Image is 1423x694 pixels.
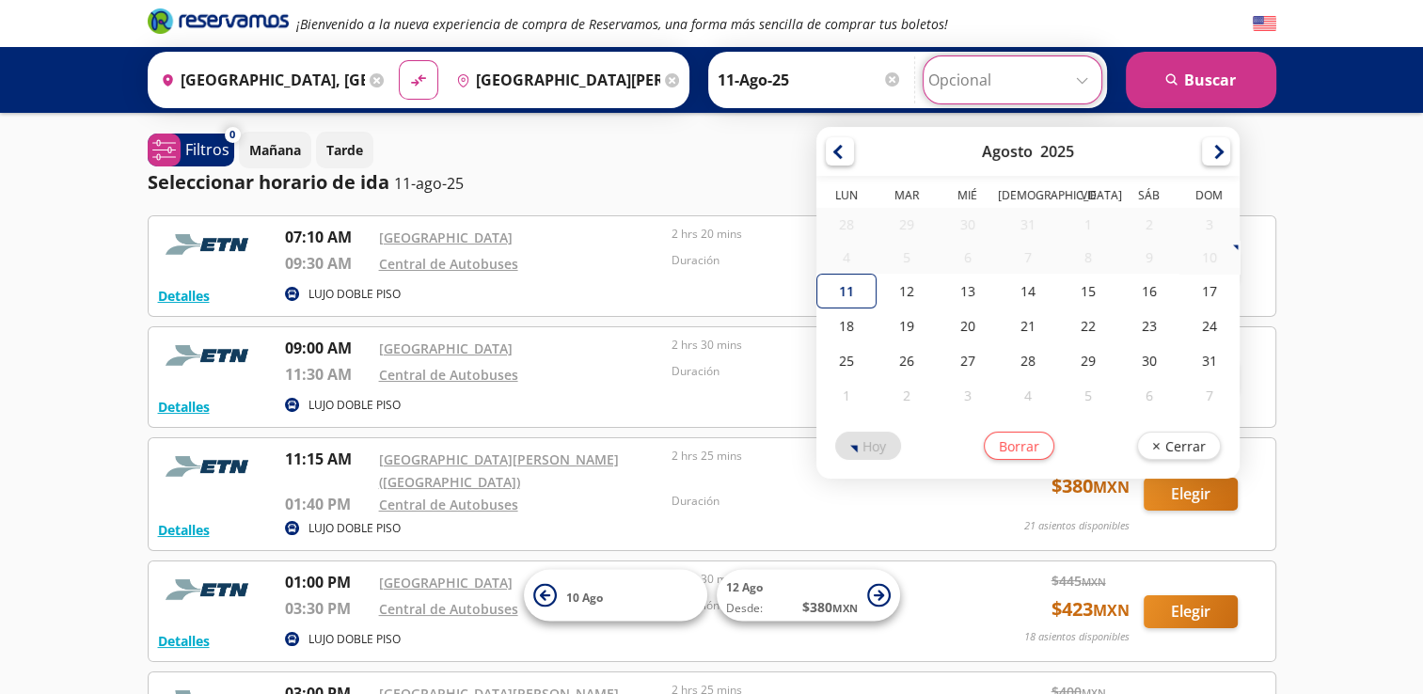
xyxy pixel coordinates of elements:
[1179,241,1240,274] div: 10-Ago-25
[1179,187,1240,208] th: Domingo
[877,343,937,378] div: 26-Ago-25
[938,343,998,378] div: 27-Ago-25
[158,226,261,263] img: RESERVAMOS
[672,363,956,380] p: Duración
[158,397,210,417] button: Detalles
[379,574,513,591] a: [GEOGRAPHIC_DATA]
[379,366,518,384] a: Central de Autobuses
[158,631,210,651] button: Detalles
[984,432,1054,460] button: Borrar
[379,255,518,273] a: Central de Autobuses
[1144,595,1238,628] button: Elegir
[998,308,1058,343] div: 21-Ago-25
[938,208,998,241] div: 30-Jul-25
[148,7,289,35] i: Brand Logo
[1058,308,1118,343] div: 22-Ago-25
[1126,52,1276,108] button: Buscar
[158,520,210,540] button: Detalles
[1179,378,1240,413] div: 07-Sep-25
[998,241,1058,274] div: 07-Ago-25
[1058,378,1118,413] div: 05-Sep-25
[1119,378,1179,413] div: 06-Sep-25
[938,274,998,308] div: 13-Ago-25
[816,208,877,241] div: 28-Jul-25
[158,571,261,608] img: RESERVAMOS
[1119,241,1179,274] div: 09-Ago-25
[1119,274,1179,308] div: 16-Ago-25
[718,56,902,103] input: Elegir Fecha
[938,378,998,413] div: 03-Sep-25
[285,226,370,248] p: 07:10 AM
[802,597,858,617] span: $ 380
[672,493,956,510] p: Duración
[148,134,234,166] button: 0Filtros
[938,308,998,343] div: 20-Ago-25
[285,252,370,275] p: 09:30 AM
[158,286,210,306] button: Detalles
[1179,343,1240,378] div: 31-Ago-25
[998,274,1058,308] div: 14-Ago-25
[308,631,401,648] p: LUJO DOBLE PISO
[158,448,261,485] img: RESERVAMOS
[285,597,370,620] p: 03:30 PM
[308,397,401,414] p: LUJO DOBLE PISO
[1051,571,1106,591] span: $ 445
[1119,187,1179,208] th: Sábado
[285,363,370,386] p: 11:30 AM
[1137,432,1221,460] button: Cerrar
[1179,274,1240,308] div: 17-Ago-25
[1051,472,1130,500] span: $ 380
[148,168,389,197] p: Seleccionar horario de ida
[1179,308,1240,343] div: 24-Ago-25
[1058,343,1118,378] div: 29-Ago-25
[1253,12,1276,36] button: English
[185,138,229,161] p: Filtros
[326,140,363,160] p: Tarde
[816,378,877,413] div: 01-Sep-25
[928,56,1097,103] input: Opcional
[316,132,373,168] button: Tarde
[816,187,877,208] th: Lunes
[1144,478,1238,511] button: Elegir
[153,56,365,103] input: Buscar Origen
[832,601,858,615] small: MXN
[379,600,518,618] a: Central de Autobuses
[1051,595,1130,623] span: $ 423
[1093,477,1130,497] small: MXN
[285,571,370,593] p: 01:00 PM
[816,241,877,274] div: 04-Ago-25
[998,187,1058,208] th: Jueves
[1058,241,1118,274] div: 08-Ago-25
[379,496,518,513] a: Central de Autobuses
[982,141,1033,162] div: Agosto
[379,339,513,357] a: [GEOGRAPHIC_DATA]
[566,589,603,605] span: 10 Ago
[938,241,998,274] div: 06-Ago-25
[998,378,1058,413] div: 04-Sep-25
[249,140,301,160] p: Mañana
[672,448,956,465] p: 2 hrs 25 mins
[1058,274,1118,308] div: 15-Ago-25
[726,579,763,595] span: 12 Ago
[296,15,948,33] em: ¡Bienvenido a la nueva experiencia de compra de Reservamos, una forma más sencilla de comprar tus...
[877,274,937,308] div: 12-Ago-25
[1119,208,1179,241] div: 02-Ago-25
[1058,187,1118,208] th: Viernes
[998,208,1058,241] div: 31-Jul-25
[229,127,235,143] span: 0
[239,132,311,168] button: Mañana
[285,493,370,515] p: 01:40 PM
[877,187,937,208] th: Martes
[717,570,900,622] button: 12 AgoDesde:$380MXN
[379,450,619,491] a: [GEOGRAPHIC_DATA][PERSON_NAME] ([GEOGRAPHIC_DATA])
[1093,600,1130,621] small: MXN
[877,378,937,413] div: 02-Sep-25
[877,308,937,343] div: 19-Ago-25
[1024,518,1130,534] p: 21 asientos disponibles
[379,229,513,246] a: [GEOGRAPHIC_DATA]
[1179,208,1240,241] div: 03-Ago-25
[308,520,401,537] p: LUJO DOBLE PISO
[158,337,261,374] img: RESERVAMOS
[816,274,877,308] div: 11-Ago-25
[1119,308,1179,343] div: 23-Ago-25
